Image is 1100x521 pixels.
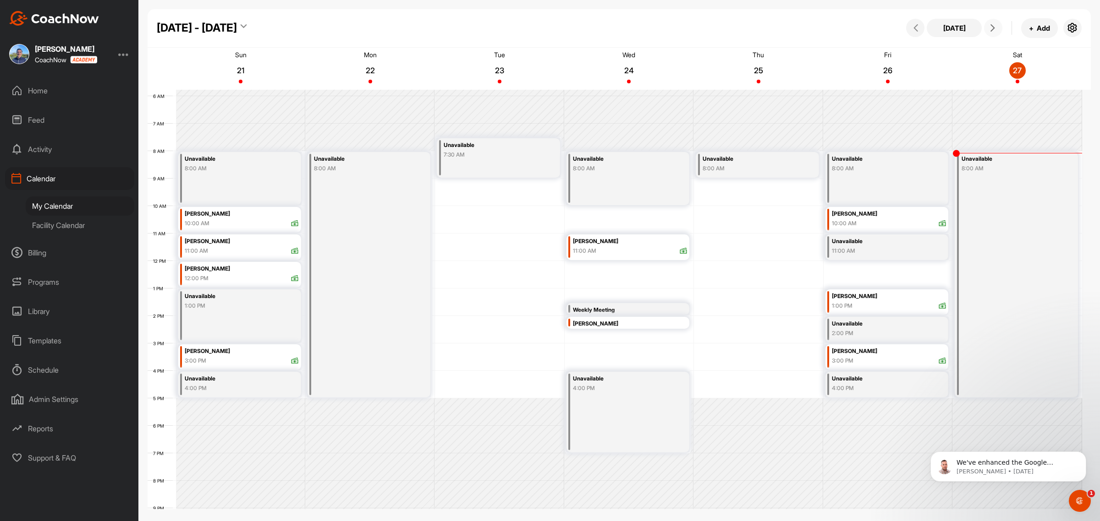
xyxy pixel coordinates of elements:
[185,219,209,228] div: 10:00 AM
[832,346,946,357] div: [PERSON_NAME]
[832,374,927,384] div: Unavailable
[444,140,539,151] div: Unavailable
[5,300,134,323] div: Library
[832,384,927,392] div: 4:00 PM
[185,154,280,164] div: Unavailable
[573,384,668,392] div: 4:00 PM
[185,164,280,173] div: 8:00 AM
[832,302,852,310] div: 1:00 PM
[148,478,173,483] div: 8 PM
[148,203,176,209] div: 10 AM
[5,167,134,190] div: Calendar
[962,154,1057,164] div: Unavailable
[362,66,379,75] p: 22
[157,20,237,36] div: [DATE] - [DATE]
[5,79,134,102] div: Home
[573,319,687,329] div: [PERSON_NAME]
[148,231,175,236] div: 11 AM
[884,51,891,59] p: Fri
[832,154,927,164] div: Unavailable
[832,357,853,365] div: 3:00 PM
[494,51,505,59] p: Tue
[435,48,564,90] a: September 23, 2025
[573,305,668,315] div: Weekly Meeting
[753,51,764,59] p: Thu
[9,44,29,64] img: square_909ed3242d261a915dd01046af216775.jpg
[832,219,857,228] div: 10:00 AM
[176,48,305,90] a: September 21, 2025
[148,396,173,401] div: 5 PM
[5,446,134,469] div: Support & FAQ
[148,148,174,154] div: 8 AM
[185,302,280,310] div: 1:00 PM
[573,154,668,164] div: Unavailable
[148,258,175,264] div: 12 PM
[148,341,173,346] div: 3 PM
[832,164,927,173] div: 8:00 AM
[573,236,687,247] div: [PERSON_NAME]
[832,329,927,337] div: 2:00 PM
[148,450,173,456] div: 7 PM
[70,56,97,64] img: CoachNow acadmey
[314,164,409,173] div: 8:00 AM
[185,384,280,392] div: 4:00 PM
[491,66,508,75] p: 23
[185,236,299,247] div: [PERSON_NAME]
[185,264,299,274] div: [PERSON_NAME]
[564,48,693,90] a: September 24, 2025
[823,48,952,90] a: September 26, 2025
[917,432,1100,496] iframe: Intercom notifications message
[185,247,208,255] div: 11:00 AM
[232,66,249,75] p: 21
[185,291,280,302] div: Unavailable
[832,209,946,219] div: [PERSON_NAME]
[832,236,927,247] div: Unavailable
[5,329,134,352] div: Templates
[40,35,158,43] p: Message from Alex, sent 1d ago
[1069,490,1091,512] iframe: Intercom live chat
[927,19,982,37] button: [DATE]
[235,51,247,59] p: Sun
[305,48,434,90] a: September 22, 2025
[750,66,767,75] p: 25
[185,209,299,219] div: [PERSON_NAME]
[5,388,134,411] div: Admin Settings
[1088,490,1095,497] span: 1
[5,241,134,264] div: Billing
[148,176,174,181] div: 9 AM
[5,358,134,381] div: Schedule
[5,138,134,161] div: Activity
[694,48,823,90] a: September 25, 2025
[148,121,173,126] div: 7 AM
[573,247,596,255] div: 11:00 AM
[573,374,668,384] div: Unavailable
[26,196,134,216] div: My Calendar
[444,151,539,159] div: 7:30 AM
[148,423,173,429] div: 6 PM
[26,216,134,235] div: Facility Calendar
[5,109,134,131] div: Feed
[185,374,280,384] div: Unavailable
[40,27,155,134] span: We've enhanced the Google Calendar integration for a more seamless experience. If you haven't lin...
[9,11,99,26] img: CoachNow
[832,247,927,255] div: 11:00 AM
[832,319,927,329] div: Unavailable
[148,368,173,374] div: 4 PM
[1029,23,1034,33] span: +
[35,56,97,64] div: CoachNow
[314,154,409,164] div: Unavailable
[622,51,635,59] p: Wed
[5,417,134,440] div: Reports
[880,66,896,75] p: 26
[185,274,209,282] div: 12:00 PM
[1021,18,1058,38] button: +Add
[148,505,173,511] div: 9 PM
[364,51,377,59] p: Mon
[962,164,1057,173] div: 8:00 AM
[148,313,173,319] div: 2 PM
[703,154,798,164] div: Unavailable
[5,271,134,293] div: Programs
[185,346,299,357] div: [PERSON_NAME]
